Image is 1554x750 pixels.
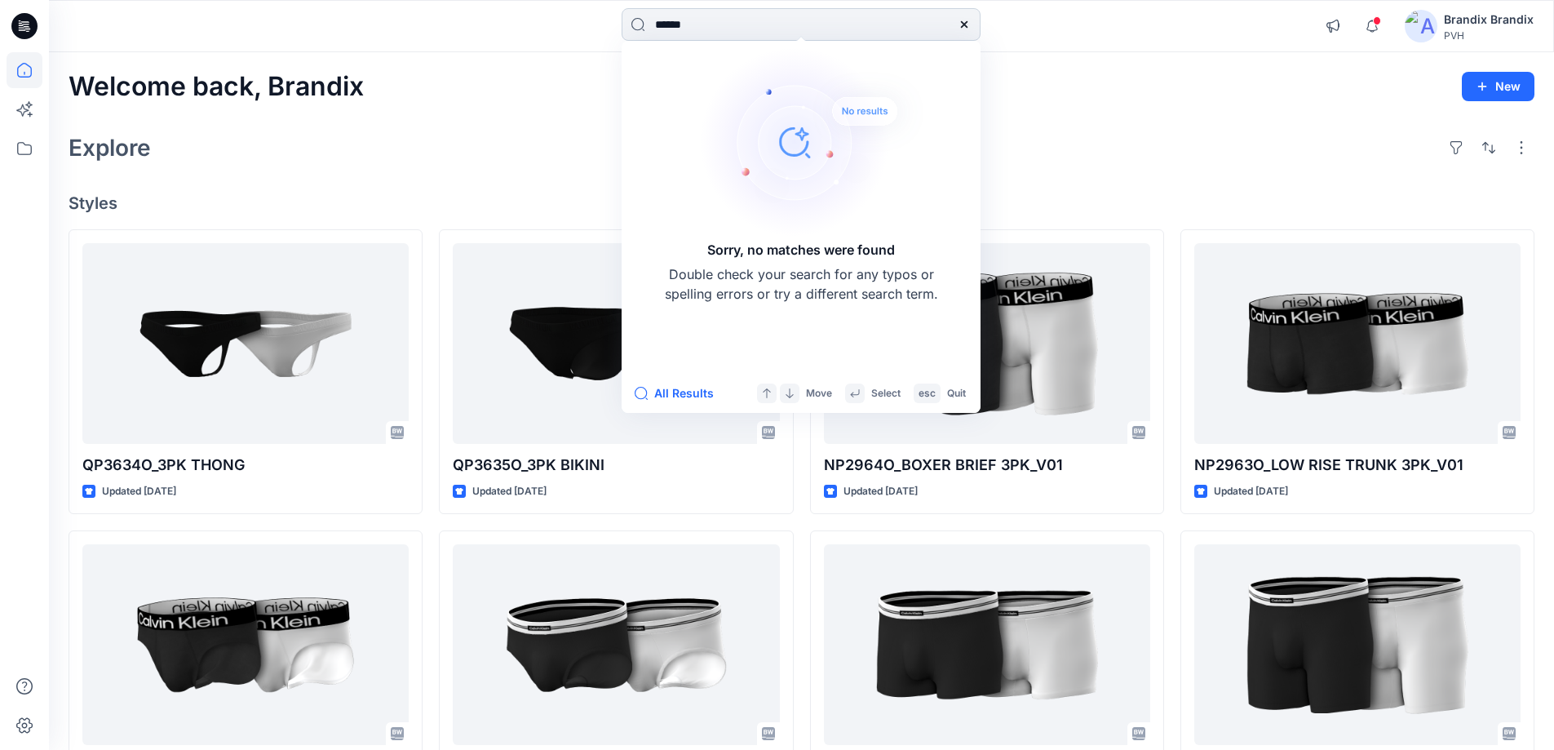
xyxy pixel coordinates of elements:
p: NP2963O_LOW RISE TRUNK 3PK_V01 [1194,454,1521,477]
button: New [1462,72,1534,101]
p: Updated [DATE] [1214,483,1288,500]
p: QP3635O_3PK BIKINI [453,454,779,477]
p: NP2964O_BOXER BRIEF 3PK_V01 [824,454,1150,477]
a: QP3635O_3PK BIKINI [453,243,779,445]
p: esc [919,385,936,402]
a: NP2953O_HIP BRIEF 3PK_V01 [453,544,779,746]
a: NP2954O_LOW RISE TRUNK 3PK_V01 [824,544,1150,746]
a: QP3634O_3PK THONG [82,243,409,445]
p: QP3634O_3PK THONG [82,454,409,477]
a: NP2963O_LOW RISE TRUNK 3PK_V01 [1194,243,1521,445]
div: PVH [1444,29,1534,42]
p: Updated [DATE] [472,483,547,500]
p: Select [871,385,901,402]
h5: Sorry, no matches were found [707,240,895,260]
button: All Results [635,384,724,403]
div: Brandix Brandix [1444,10,1534,29]
p: Updated [DATE] [102,483,176,500]
h2: Welcome back, Brandix [69,72,364,102]
p: Double check your search for any typos or spelling errors or try a different search term. [662,264,940,304]
a: NP2964O_BOXER BRIEF 3PK_V01 [824,243,1150,445]
img: Sorry, no matches were found [700,44,928,240]
p: Quit [947,385,966,402]
a: NP2955O - BOXER BRIEF 3PK_V01 [1194,544,1521,746]
img: avatar [1405,10,1437,42]
h2: Explore [69,135,151,161]
p: Move [806,385,832,402]
h4: Styles [69,193,1534,213]
p: Updated [DATE] [843,483,918,500]
a: NP2962O_HIP BRIEF 3PK_V01 [82,544,409,746]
